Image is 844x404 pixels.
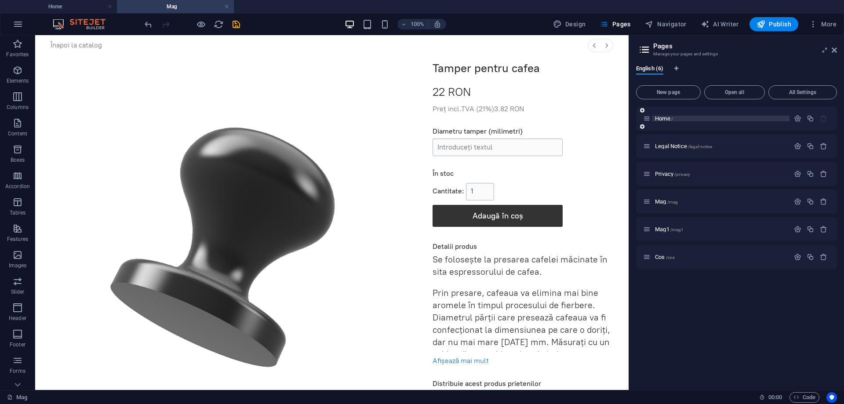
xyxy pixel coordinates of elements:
[793,392,815,403] span: Code
[671,116,673,121] span: /
[655,198,678,205] span: Mag
[652,116,789,121] div: Home/
[397,252,563,275] span: Prin presare, cafeaua va elimina mai bine aromele în timpul procesului de fierbere.
[636,63,663,76] span: English (6)
[807,198,814,205] div: Duplicate
[433,20,441,28] i: On resize automatically adjust zoom level to fit chosen device.
[397,19,429,29] button: 100%
[11,157,25,164] p: Boxes
[143,19,153,29] button: undo
[674,172,690,177] span: /privacy
[759,392,782,403] h6: Session time
[789,392,819,403] button: Code
[757,20,791,29] span: Publish
[636,85,701,99] button: New page
[397,50,436,64] span: 22 RON
[397,321,454,330] a: Afișează mai mult
[820,142,827,150] div: Remove
[231,19,241,29] i: Save (Ctrl+S)
[820,253,827,261] div: Remove
[807,170,814,178] div: Duplicate
[397,152,429,160] span: Cantitate:
[652,171,789,177] div: Privacy/privacy
[653,50,819,58] h3: Manage your pages and settings
[688,144,713,149] span: /legal-notice
[51,19,116,29] img: Editor Logo
[15,5,67,15] div: Breadcrumbs
[11,288,25,295] p: Slider
[10,341,25,348] p: Footer
[7,104,29,111] p: Columns
[653,42,837,50] h2: Pages
[775,394,776,400] span: :
[411,19,425,29] h6: 100%
[397,134,418,142] span: În stoc
[820,226,827,233] div: Remove
[9,262,27,269] p: Images
[549,17,589,31] div: Design (Ctrl+Alt+Y)
[397,69,426,78] span: Preț incl.
[807,253,814,261] div: Duplicate
[701,20,739,29] span: AI Writer
[10,209,25,216] p: Tables
[397,26,578,41] h1: Tamper pentru cafea
[807,142,814,150] div: Duplicate
[820,198,827,205] div: Remove
[565,4,578,17] a: Accesare produs următor
[794,142,801,150] div: Settings
[768,85,837,99] button: All Settings
[596,17,634,31] button: Pages
[655,115,673,122] span: Home
[437,176,488,186] span: Adaugă în coș
[794,253,801,261] div: Settings
[636,65,837,82] div: Language Tabs
[431,148,459,165] input: 1
[652,199,789,204] div: Mag/mag
[826,392,837,403] button: Usercentrics
[397,170,527,192] button: Adaugă în coș
[10,368,25,375] p: Forms
[670,227,684,232] span: /mag1
[15,6,67,14] a: Înapoi la catalog
[397,277,575,386] span: Diametrul părții care presează cafeaua va fi confecționat la dimensiunea pe care o doriți, dar nu...
[794,170,801,178] div: Settings
[231,19,241,29] button: save
[667,200,678,204] span: /mag
[15,26,383,394] img: Tamper pentru cafea
[641,17,690,31] button: Navigator
[652,143,789,149] div: Legal Notice/legal-notice
[820,115,827,122] div: The startpage cannot be deleted
[807,115,814,122] div: Duplicate
[652,226,789,232] div: Mag1/mag1
[397,92,527,101] div: Diametru tamper (milimetri)
[214,19,224,29] i: Reload page
[820,170,827,178] div: Remove
[397,219,572,242] span: Se folosește la presarea cafelei măcinate în sita espressorului de cafea.
[6,51,29,58] p: Favorites
[655,226,684,233] span: Mag1
[600,20,630,29] span: Pages
[655,143,712,149] span: Click to open page
[7,236,28,243] p: Features
[117,2,234,11] h4: Mag
[213,19,224,29] button: reload
[553,20,586,29] span: Design
[196,19,206,29] button: Click here to leave preview mode and continue editing
[397,207,578,216] div: Detalii produs
[5,183,30,190] p: Accordion
[809,20,837,29] span: More
[708,90,761,95] span: Open all
[9,315,26,322] p: Header
[794,115,801,122] div: Settings
[397,344,578,353] div: Distribuie acest produs prietenilor
[426,69,459,78] span: TVA (21%)
[7,392,27,403] a: Click to cancel selection. Double-click to open Pages
[794,198,801,205] div: Settings
[655,171,690,177] span: Privacy
[807,226,814,233] div: Duplicate
[7,77,29,84] p: Elements
[553,4,565,17] a: Accesare produs anterior
[805,17,840,31] button: More
[666,255,675,260] span: /cos
[704,85,765,99] button: Open all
